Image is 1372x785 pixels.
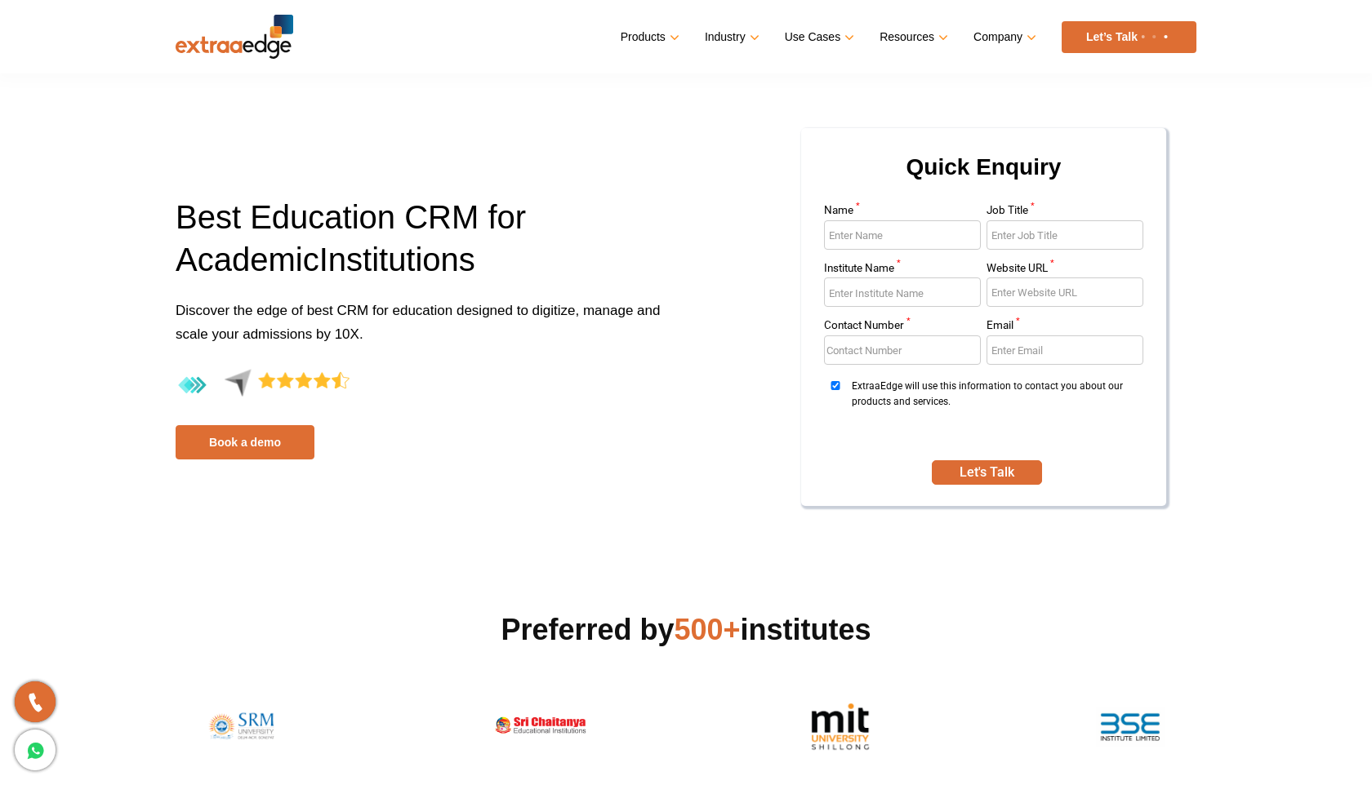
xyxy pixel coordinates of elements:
[824,320,981,335] label: Contact Number
[824,205,981,220] label: Name
[785,25,851,49] a: Use Cases
[987,205,1143,220] label: Job Title
[987,220,1143,250] input: Enter Job Title
[176,369,350,402] img: 4.4-aggregate-rating-by-users
[987,263,1143,278] label: Website URL
[705,25,756,49] a: Industry
[987,277,1143,307] input: Enter Website URL
[880,25,945,49] a: Resources
[1062,21,1196,53] a: Let’s Talk
[987,335,1143,365] input: Enter Email
[824,263,981,278] label: Institute Name
[675,613,741,646] span: 500+
[987,320,1143,335] label: Email
[824,220,981,250] input: Enter Name
[973,25,1033,49] a: Company
[328,242,475,277] span: nstitutions
[176,425,314,459] a: Book a demo
[852,379,1138,440] span: ExtraaEdge will use this information to contact you about our products and services.
[176,196,674,299] h1: Best Education CRM for A I
[824,277,981,307] input: Enter Institute Name
[932,460,1041,485] button: SUBMIT
[621,25,676,49] a: Products
[824,335,981,365] input: Enter Contact Number
[176,303,660,342] span: Discover the edge of best CRM for education designed to digitize, manage and scale your admission...
[824,381,847,390] input: ExtraaEdge will use this information to contact you about our products and services.
[198,242,319,277] span: cademic
[176,610,1196,650] h2: Preferred by institutes
[821,148,1147,205] h2: Quick Enquiry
